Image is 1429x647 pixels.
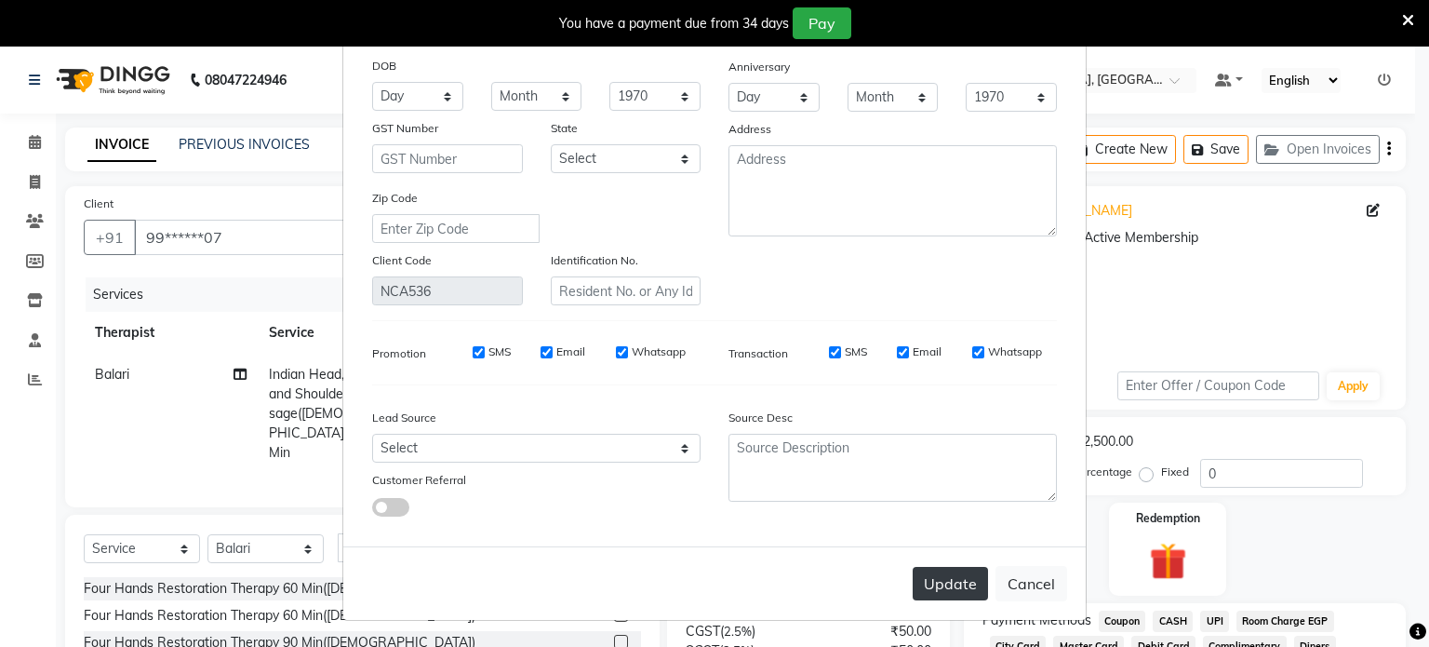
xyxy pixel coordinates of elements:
[551,276,701,305] input: Resident No. or Any Id
[728,410,793,426] label: Source Desc
[372,410,436,426] label: Lead Source
[551,120,578,137] label: State
[551,252,638,269] label: Identification No.
[372,472,466,489] label: Customer Referral
[728,59,790,75] label: Anniversary
[488,344,511,360] label: SMS
[728,121,771,138] label: Address
[372,120,438,137] label: GST Number
[372,214,540,243] input: Enter Zip Code
[372,190,418,207] label: Zip Code
[372,252,432,269] label: Client Code
[559,14,789,34] div: You have a payment due from 34 days
[995,566,1067,601] button: Cancel
[372,276,523,305] input: Client Code
[793,7,851,39] button: Pay
[845,344,867,360] label: SMS
[372,58,396,74] label: DOB
[988,344,1042,360] label: Whatsapp
[913,567,988,600] button: Update
[372,345,426,362] label: Promotion
[632,344,686,360] label: Whatsapp
[372,144,523,173] input: GST Number
[728,345,788,362] label: Transaction
[913,344,942,360] label: Email
[556,344,585,360] label: Email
